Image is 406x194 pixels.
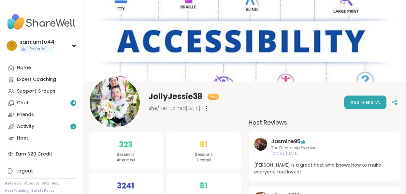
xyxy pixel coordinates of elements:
[5,148,78,160] div: Earn $20 Credit
[149,105,167,112] span: She/Her
[5,74,78,85] a: Expert Coaching
[42,181,49,186] a: FAQ
[5,121,78,132] a: Activity2
[5,85,78,97] a: Support Groups
[117,180,134,192] span: 3241
[31,188,54,193] a: Safety Policy
[90,77,140,127] img: JollyJessie38
[17,88,55,95] div: Support Groups
[24,181,40,186] a: About Us
[5,10,78,33] img: ShareWell Nav Logo
[17,123,34,130] div: Activity
[149,91,202,102] span: JollyJessie38
[17,135,28,142] div: Host
[17,76,56,83] div: Expert Coaching
[351,99,380,105] span: Add Friend
[5,188,29,193] a: Host Training
[254,138,267,157] a: Jasmine95
[52,181,60,186] a: Help
[170,105,200,112] span: Joined [DATE]
[195,152,213,163] span: Sessions Hosted
[27,46,48,52] span: 1 Pro credit
[200,180,208,192] span: 81
[210,94,217,99] span: Host
[200,139,208,151] span: 81
[16,168,33,174] div: Logout
[271,138,300,145] a: Jasmine95
[5,97,78,109] a: Chat14
[17,112,34,118] div: Friends
[71,100,75,106] span: 14
[344,96,386,109] button: Add Friend
[117,152,135,163] span: Sessions Attended
[119,139,133,151] span: 323
[254,138,267,151] img: Jasmine95
[10,41,13,50] span: s
[5,165,78,177] a: Logout
[17,100,29,106] div: Chat
[17,65,31,71] div: Home
[254,162,395,175] span: [PERSON_NAME] is a great host who knows how to make everyone feel loved!
[5,181,22,186] a: Referrals
[72,124,75,129] span: 2
[5,132,78,144] a: Host
[271,151,378,157] span: [DATE], [DATE]
[271,145,378,151] span: The Friendship Promise
[20,38,54,46] div: samiamto44
[5,62,78,74] a: Home
[5,109,78,121] a: Friends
